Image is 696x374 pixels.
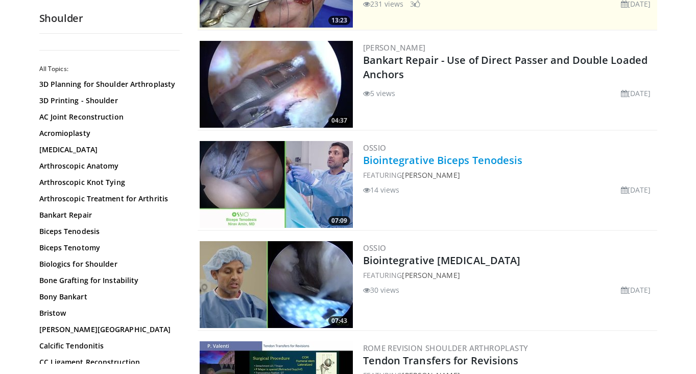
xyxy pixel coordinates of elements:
[200,41,353,128] img: cd449402-123d-47f7-b112-52d159f17939.300x170_q85_crop-smart_upscale.jpg
[363,170,655,180] div: FEATURING
[363,354,519,367] a: Tendon Transfers for Revisions
[39,226,177,237] a: Biceps Tenodesis
[363,153,523,167] a: Biointegrative Biceps Tenodesis
[39,12,182,25] h2: Shoulder
[39,128,177,138] a: Acromioplasty
[363,88,396,99] li: 5 views
[39,275,177,286] a: Bone Grafting for Instability
[39,308,177,318] a: Bristow
[363,184,400,195] li: 14 views
[39,357,177,367] a: CC Ligament Reconstruction
[200,241,353,328] img: 3fbd5ba4-9555-46dd-8132-c1644086e4f5.300x170_q85_crop-smart_upscale.jpg
[621,88,651,99] li: [DATE]
[39,243,177,253] a: Biceps Tenotomy
[39,79,177,89] a: 3D Planning for Shoulder Arthroplasty
[39,292,177,302] a: Bony Bankart
[363,53,648,81] a: Bankart Repair - Use of Direct Passer and Double Loaded Anchors
[328,116,350,125] span: 04:37
[200,41,353,128] a: 04:37
[363,42,426,53] a: [PERSON_NAME]
[39,96,177,106] a: 3D Printing - Shoulder
[363,243,387,253] a: OSSIO
[39,324,177,335] a: [PERSON_NAME][GEOGRAPHIC_DATA]
[328,316,350,325] span: 07:43
[39,161,177,171] a: Arthroscopic Anatomy
[363,343,529,353] a: Rome Revision Shoulder Arthroplasty
[621,285,651,295] li: [DATE]
[39,341,177,351] a: Calcific Tendonitis
[200,141,353,228] img: f54b0be7-13b6-4977-9a5b-cecc55ea2090.300x170_q85_crop-smart_upscale.jpg
[363,143,387,153] a: OSSIO
[328,216,350,225] span: 07:09
[328,16,350,25] span: 13:23
[402,270,460,280] a: [PERSON_NAME]
[200,241,353,328] a: 07:43
[402,170,460,180] a: [PERSON_NAME]
[39,65,180,73] h2: All Topics:
[363,285,400,295] li: 30 views
[363,253,521,267] a: Biointegrative [MEDICAL_DATA]
[39,112,177,122] a: AC Joint Reconstruction
[39,145,177,155] a: [MEDICAL_DATA]
[39,210,177,220] a: Bankart Repair
[200,141,353,228] a: 07:09
[39,194,177,204] a: Arthroscopic Treatment for Arthritis
[39,177,177,188] a: Arthroscopic Knot Tying
[363,270,655,280] div: FEATURING
[621,184,651,195] li: [DATE]
[39,259,177,269] a: Biologics for Shoulder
